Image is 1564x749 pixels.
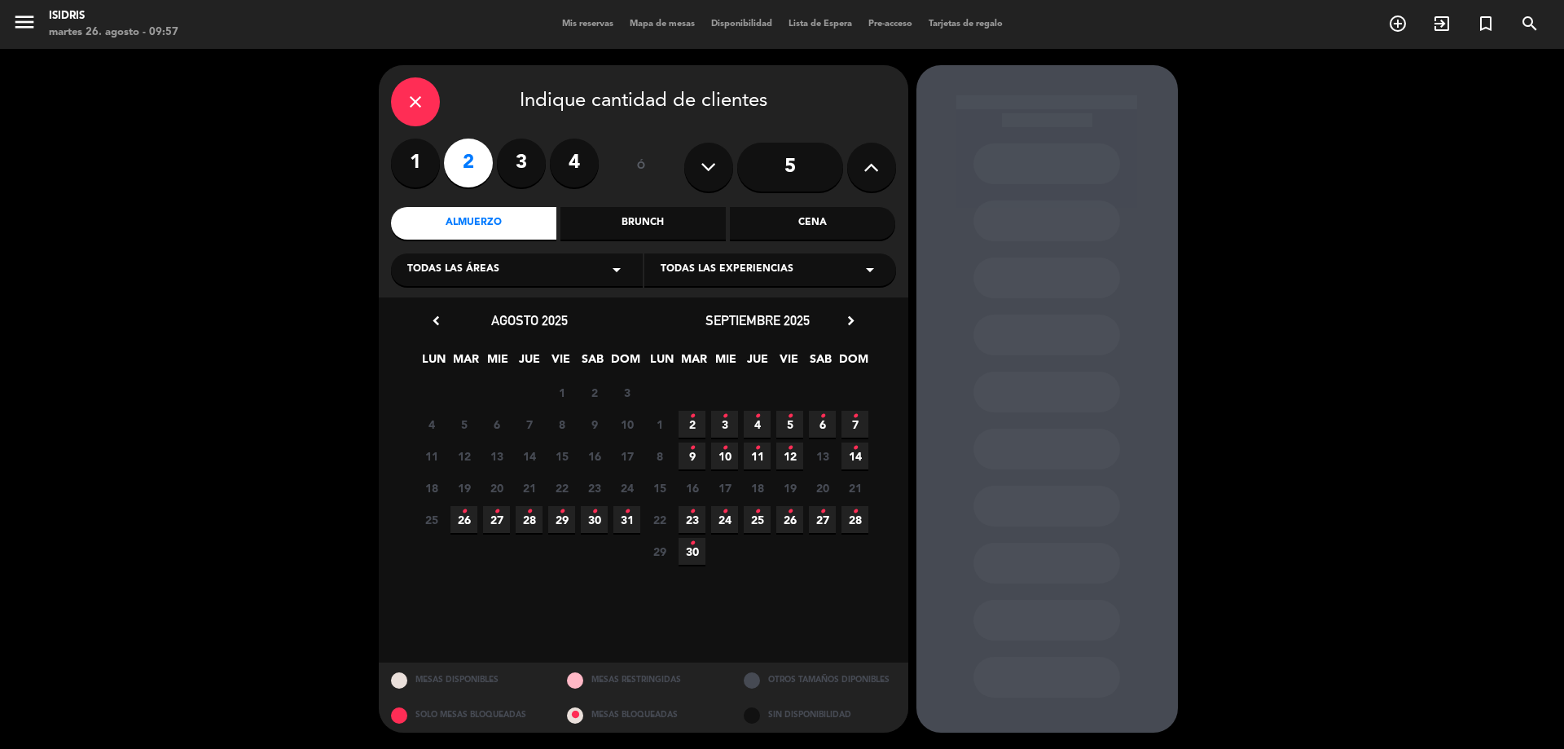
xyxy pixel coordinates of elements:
[703,20,780,29] span: Disponibilidad
[613,506,640,533] span: 31
[450,474,477,501] span: 19
[49,8,178,24] div: isidris
[420,350,447,377] span: LUN
[819,499,825,525] i: •
[526,499,532,525] i: •
[483,474,510,501] span: 20
[744,350,771,377] span: JUE
[591,499,597,525] i: •
[679,506,705,533] span: 23
[622,20,703,29] span: Mapa de mesas
[754,435,760,461] i: •
[680,350,707,377] span: MAR
[705,312,810,328] span: septiembre 2025
[787,403,793,430] i: •
[841,506,868,533] span: 28
[860,260,880,280] i: arrow_drop_down
[483,506,510,533] span: 27
[483,411,510,438] span: 6
[497,139,546,187] label: 3
[852,403,858,430] i: •
[731,663,908,698] div: OTROS TAMAÑOS DIPONIBLES
[547,350,574,377] span: VIE
[776,443,803,469] span: 12
[842,312,859,329] i: chevron_right
[418,474,445,501] span: 18
[444,139,493,187] label: 2
[780,20,860,29] span: Lista de Espera
[841,411,868,438] span: 7
[391,207,556,240] div: Almuerzo
[711,506,738,533] span: 24
[807,350,834,377] span: SAB
[49,24,178,41] div: martes 26. agosto - 09:57
[722,499,727,525] i: •
[711,474,738,501] span: 17
[491,312,568,328] span: agosto 2025
[391,77,896,126] div: Indique cantidad de clientes
[550,139,599,187] label: 4
[920,20,1011,29] span: Tarjetas de regalo
[406,92,425,112] i: close
[722,403,727,430] i: •
[730,207,895,240] div: Cena
[516,350,543,377] span: JUE
[611,350,638,377] span: DOM
[787,435,793,461] i: •
[554,20,622,29] span: Mis reservas
[452,350,479,377] span: MAR
[646,474,673,501] span: 15
[548,474,575,501] span: 22
[516,506,543,533] span: 28
[1388,14,1408,33] i: add_circle_outline
[712,350,739,377] span: MIE
[418,411,445,438] span: 4
[555,698,731,733] div: MESAS BLOQUEADAS
[754,403,760,430] i: •
[646,506,673,533] span: 22
[407,262,499,278] span: Todas las áreas
[548,411,575,438] span: 8
[744,506,771,533] span: 25
[548,379,575,406] span: 1
[516,411,543,438] span: 7
[548,443,575,469] span: 15
[581,474,608,501] span: 23
[581,379,608,406] span: 2
[841,474,868,501] span: 21
[648,350,675,377] span: LUN
[483,443,510,469] span: 13
[689,531,695,557] i: •
[809,411,836,438] span: 6
[581,506,608,533] span: 30
[646,443,673,469] span: 8
[744,474,771,501] span: 18
[852,435,858,461] i: •
[418,506,445,533] span: 25
[711,411,738,438] span: 3
[418,443,445,469] span: 11
[581,443,608,469] span: 16
[744,411,771,438] span: 4
[613,443,640,469] span: 17
[613,474,640,501] span: 24
[679,538,705,565] span: 30
[613,379,640,406] span: 3
[754,499,760,525] i: •
[391,139,440,187] label: 1
[494,499,499,525] i: •
[661,262,793,278] span: Todas las experiencias
[12,10,37,34] i: menu
[689,403,695,430] i: •
[12,10,37,40] button: menu
[809,443,836,469] span: 13
[555,663,731,698] div: MESAS RESTRINGIDAS
[1432,14,1452,33] i: exit_to_app
[1476,14,1496,33] i: turned_in_not
[860,20,920,29] span: Pre-acceso
[646,538,673,565] span: 29
[809,506,836,533] span: 27
[841,443,868,469] span: 14
[450,443,477,469] span: 12
[776,474,803,501] span: 19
